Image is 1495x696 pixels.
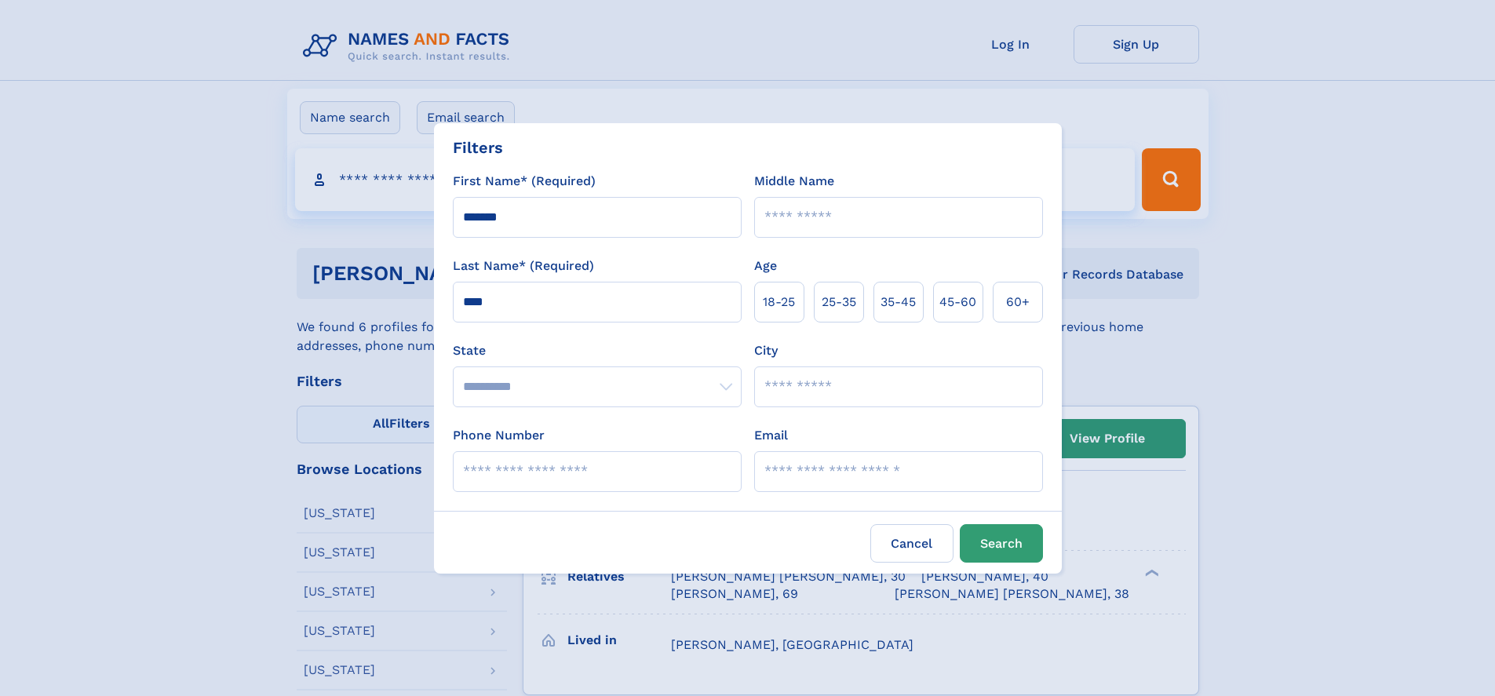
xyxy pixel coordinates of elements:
[453,426,545,445] label: Phone Number
[763,293,795,312] span: 18‑25
[453,136,503,159] div: Filters
[453,341,742,360] label: State
[754,341,778,360] label: City
[939,293,976,312] span: 45‑60
[754,257,777,275] label: Age
[960,524,1043,563] button: Search
[754,426,788,445] label: Email
[881,293,916,312] span: 35‑45
[453,257,594,275] label: Last Name* (Required)
[822,293,856,312] span: 25‑35
[754,172,834,191] label: Middle Name
[870,524,954,563] label: Cancel
[1006,293,1030,312] span: 60+
[453,172,596,191] label: First Name* (Required)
